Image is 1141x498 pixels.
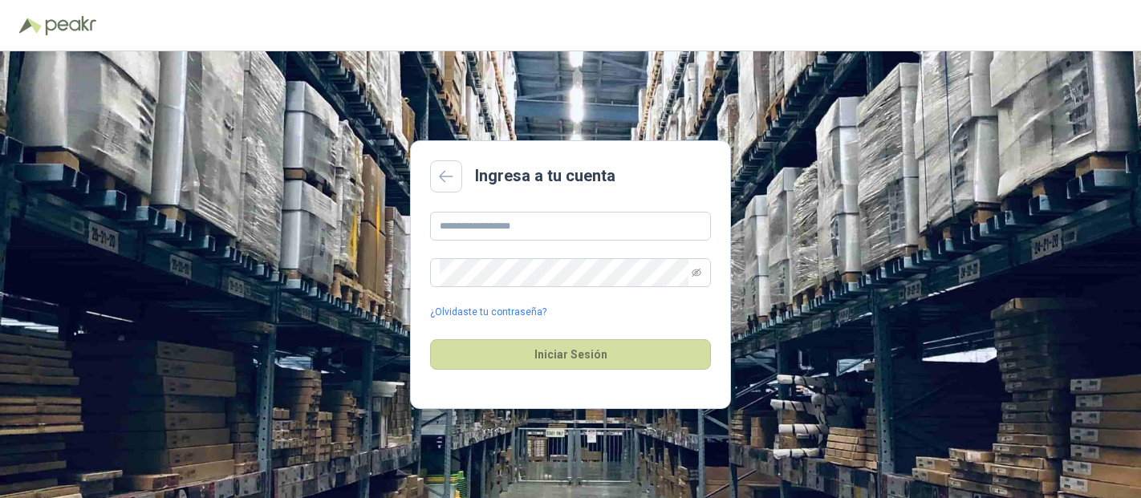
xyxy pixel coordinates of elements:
[475,164,615,188] h2: Ingresa a tu cuenta
[430,305,546,320] a: ¿Olvidaste tu contraseña?
[19,18,42,34] img: Logo
[45,16,96,35] img: Peakr
[692,268,701,277] span: eye-invisible
[430,339,711,370] button: Iniciar Sesión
